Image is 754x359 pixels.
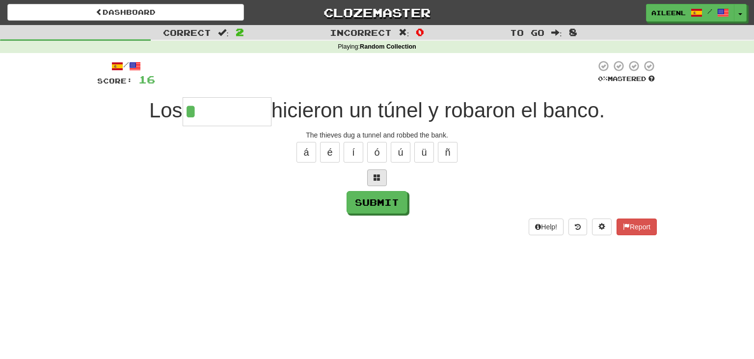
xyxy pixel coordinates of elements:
span: Correct [163,28,211,37]
span: : [551,28,562,37]
button: Report [617,219,657,235]
span: : [218,28,229,37]
a: Dashboard [7,4,244,21]
a: Aileenl / [646,4,734,22]
span: Los [149,99,183,122]
button: é [320,142,340,163]
span: To go [510,28,544,37]
span: 2 [236,26,244,38]
div: The thieves dug a tunnel and robbed the bank. [97,130,657,140]
button: ü [414,142,434,163]
span: 8 [569,26,577,38]
span: : [399,28,409,37]
span: hicieron un túnel y robaron el banco. [271,99,605,122]
span: 0 [416,26,424,38]
span: Score: [97,77,133,85]
span: 16 [138,73,155,85]
button: ú [391,142,410,163]
span: Incorrect [330,28,392,37]
span: Aileenl [651,8,686,17]
button: í [344,142,363,163]
span: / [707,8,712,15]
strong: Random Collection [360,43,416,50]
button: ó [367,142,387,163]
div: Mastered [596,75,657,83]
button: ñ [438,142,458,163]
span: 0 % [598,75,608,83]
a: Clozemaster [259,4,495,21]
div: / [97,60,155,72]
button: Help! [529,219,564,235]
button: Submit [347,191,407,214]
button: Round history (alt+y) [568,219,587,235]
button: á [296,142,316,163]
button: Switch sentence to multiple choice alt+p [367,169,387,186]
